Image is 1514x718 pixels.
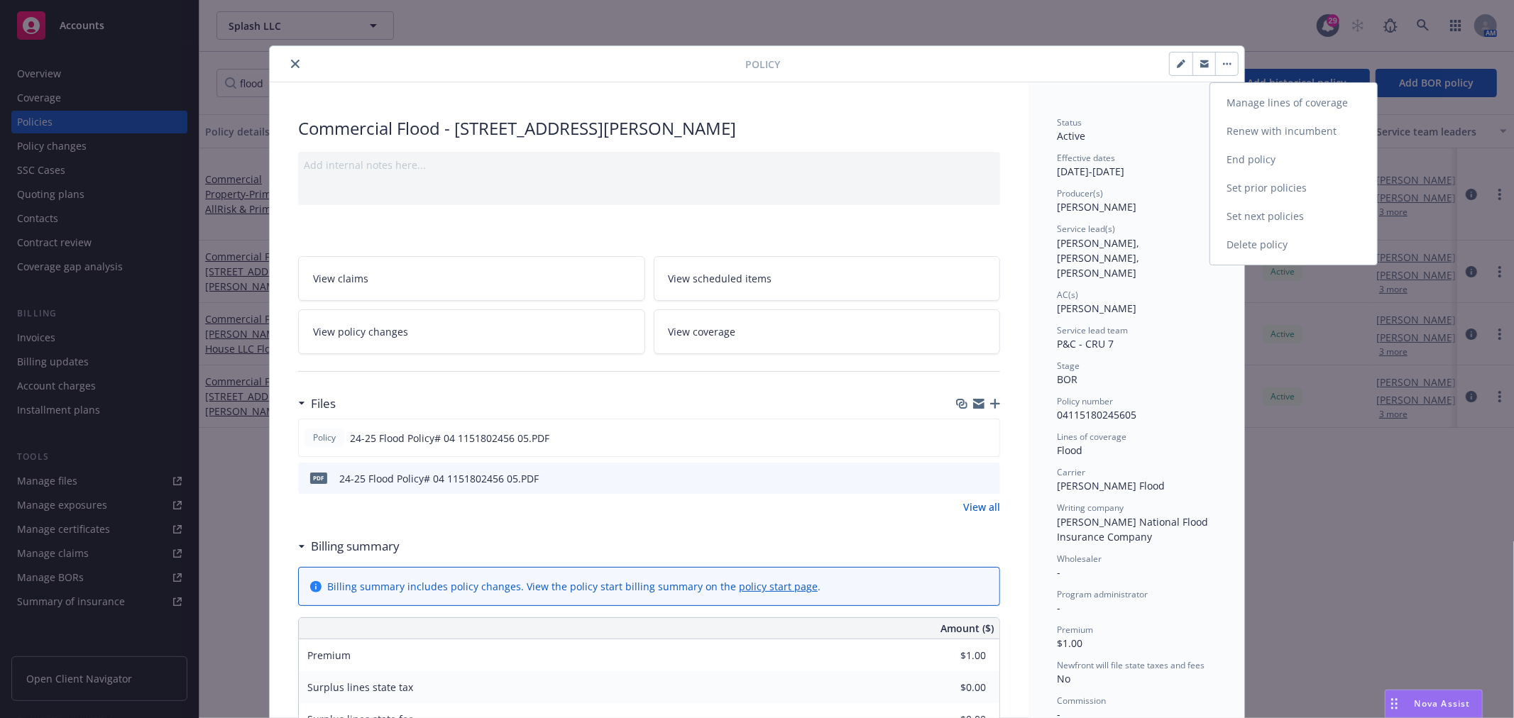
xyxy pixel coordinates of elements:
span: $1.00 [1057,636,1082,650]
div: Add internal notes here... [304,158,994,172]
div: Billing summary includes policy changes. View the policy start billing summary on the . [327,579,821,594]
h3: Billing summary [311,537,400,556]
span: Service lead team [1057,324,1128,336]
span: Producer(s) [1057,187,1103,199]
div: 24-25 Flood Policy# 04 1151802456 05.PDF [339,471,539,486]
span: Surplus lines state tax [307,680,413,694]
input: 0.00 [902,677,994,698]
a: View policy changes [298,309,645,354]
span: Lines of coverage [1057,431,1126,443]
div: Billing summary [298,537,400,556]
span: Service lead(s) [1057,223,1115,235]
span: Status [1057,116,1082,128]
span: Policy [310,431,339,444]
span: Program administrator [1057,588,1148,600]
span: [PERSON_NAME], [PERSON_NAME], [PERSON_NAME] [1057,236,1142,280]
button: preview file [982,471,994,486]
input: 0.00 [902,645,994,666]
span: Policy number [1057,395,1113,407]
a: policy start page [739,580,818,593]
span: Commission [1057,695,1106,707]
span: [PERSON_NAME] [1057,200,1136,214]
span: [PERSON_NAME] National Flood Insurance Company [1057,515,1211,543]
span: View scheduled items [669,271,772,286]
button: download file [959,471,970,486]
button: Nova Assist [1385,690,1483,718]
span: Carrier [1057,466,1085,478]
span: View policy changes [313,324,408,339]
span: Policy [745,57,780,72]
span: Newfront will file state taxes and fees [1057,659,1205,671]
span: Effective dates [1057,152,1115,164]
span: No [1057,672,1070,685]
span: 04115180245605 [1057,408,1136,421]
span: View coverage [669,324,736,339]
button: preview file [981,431,994,446]
div: [DATE] - [DATE] [1057,152,1216,179]
span: [PERSON_NAME] [1057,302,1136,315]
a: View coverage [654,309,1001,354]
span: Active [1057,129,1085,143]
span: Wholesaler [1057,553,1102,565]
button: download file [958,431,970,446]
span: Stage [1057,360,1080,372]
button: close [287,55,304,72]
span: PDF [310,473,327,483]
span: Premium [1057,624,1093,636]
a: View scheduled items [654,256,1001,301]
span: [PERSON_NAME] Flood [1057,479,1165,492]
span: P&C - CRU 7 [1057,337,1114,350]
span: Amount ($) [940,621,994,636]
span: AC(s) [1057,289,1078,301]
h3: Files [311,394,336,413]
span: Writing company [1057,502,1124,514]
span: Premium [307,648,351,662]
div: Drag to move [1386,690,1403,717]
span: View claims [313,271,368,286]
span: Flood [1057,443,1082,457]
span: - [1057,565,1060,579]
span: BOR [1057,372,1077,386]
span: - [1057,601,1060,614]
a: View claims [298,256,645,301]
span: Nova Assist [1415,697,1471,709]
span: 24-25 Flood Policy# 04 1151802456 05.PDF [350,431,549,446]
div: Files [298,394,336,413]
div: Commercial Flood - [STREET_ADDRESS][PERSON_NAME] [298,116,1000,140]
a: View all [963,499,1000,514]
